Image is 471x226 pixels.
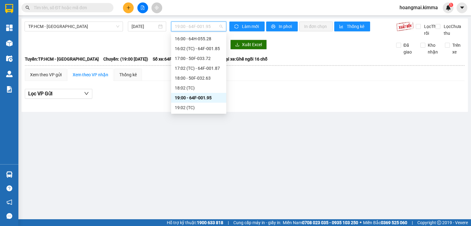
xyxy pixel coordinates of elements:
span: TP.HCM - Vĩnh Long [28,22,119,31]
div: 19:00 - 64F-001.95 [175,94,223,101]
div: 18:00 - 50F-032.63 [175,75,223,81]
span: Số xe: 64F-001.95 [153,56,187,62]
span: copyright [437,220,441,225]
span: Làm mới [242,23,260,30]
span: message [6,213,12,219]
div: Xem theo VP gửi [30,71,62,78]
span: Loại xe: Ghế ngồi 16 chỗ [221,56,267,62]
span: 1 [450,3,452,7]
img: warehouse-icon [6,171,13,178]
img: warehouse-icon [6,40,13,46]
button: plus [123,2,134,13]
span: ⚪️ [360,221,362,224]
span: search [25,6,30,10]
span: bar-chart [339,24,344,29]
strong: 0369 525 060 [381,220,407,225]
span: Hỗ trợ kỹ thuật: [167,219,223,226]
div: 18:02 (TC) [175,85,223,91]
span: Miền Nam [283,219,358,226]
span: Trên xe [450,42,465,55]
button: Lọc VP Gửi [25,89,92,99]
span: Kho nhận [425,42,440,55]
button: In đơn chọn [299,22,333,31]
img: icon-new-feature [446,5,451,10]
button: downloadXuất Excel [230,40,267,50]
button: syncLàm mới [229,22,265,31]
strong: 0708 023 035 - 0935 103 250 [302,220,358,225]
button: aim [151,2,162,13]
span: plus [126,6,131,10]
span: caret-down [459,5,465,10]
button: bar-chartThống kê [334,22,370,31]
span: notification [6,199,12,205]
b: Tuyến: TP.HCM - [GEOGRAPHIC_DATA] [25,57,99,61]
span: Thống kê [347,23,365,30]
span: sync [234,24,239,29]
span: Miền Bắc [363,219,407,226]
div: Thống kê [119,71,137,78]
span: down [84,91,89,96]
button: caret-down [457,2,467,13]
button: file-add [137,2,148,13]
div: 17:00 - 50F-033.72 [175,55,223,62]
span: file-add [140,6,145,10]
img: 9k= [396,22,414,31]
img: logo-vxr [5,4,13,13]
img: dashboard-icon [6,25,13,31]
span: question-circle [6,185,12,191]
div: 16:00 - 64H-055.28 [175,35,223,42]
span: aim [155,6,159,10]
div: 19:02 (TC) [175,104,223,111]
input: Tìm tên, số ĐT hoặc mã đơn [34,4,106,11]
div: Xem theo VP nhận [73,71,108,78]
span: Chuyến: (19:00 [DATE]) [103,56,148,62]
div: 16:02 (TC) - 64F-001.85 [175,45,223,52]
span: Đã giao [401,42,416,55]
span: Lọc Thu rồi [422,23,439,37]
span: hoangmai.kimma [395,4,443,11]
span: | [412,219,413,226]
img: warehouse-icon [6,55,13,62]
span: Lọc VP Gửi [28,90,52,97]
strong: 1900 633 818 [197,220,223,225]
button: printerIn phơi [266,22,298,31]
span: 19:00 - 64F-001.95 [175,22,223,31]
sup: 1 [449,3,453,7]
input: 13/10/2025 [132,23,157,30]
span: printer [271,24,276,29]
img: warehouse-icon [6,71,13,77]
span: Lọc Chưa thu [441,23,465,37]
img: solution-icon [6,86,13,93]
div: 17:02 (TC) - 64F-001.87 [175,65,223,72]
span: Cung cấp máy in - giấy in: [233,219,281,226]
span: In phơi [279,23,293,30]
span: | [228,219,229,226]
